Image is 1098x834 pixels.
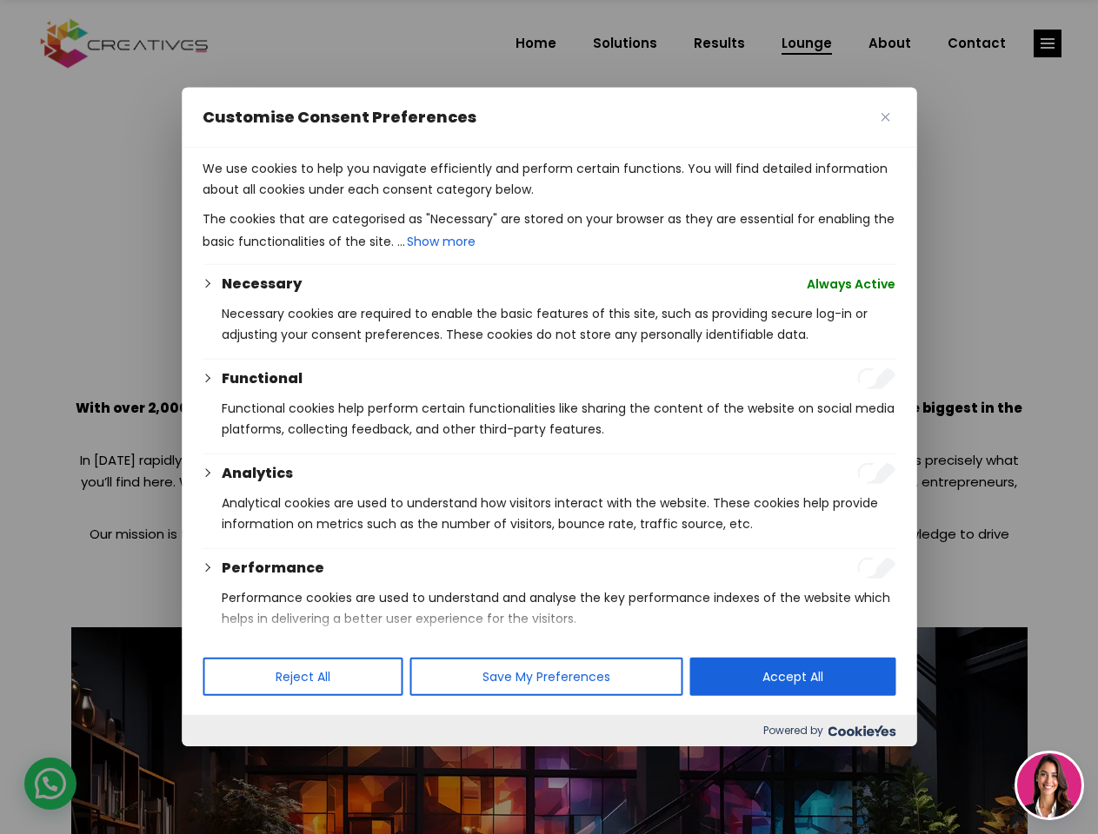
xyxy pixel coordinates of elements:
span: Customise Consent Preferences [203,107,476,128]
img: Close [881,113,889,122]
input: Enable Performance [857,558,895,579]
button: Close [875,107,895,128]
button: Save My Preferences [409,658,682,696]
button: Reject All [203,658,403,696]
p: The cookies that are categorised as "Necessary" are stored on your browser as they are essential ... [203,208,895,254]
div: Powered by [182,715,916,746]
div: Customise Consent Preferences [182,88,916,746]
button: Necessary [222,274,302,295]
button: Accept All [689,658,895,696]
img: Cookieyes logo [828,725,895,737]
button: Analytics [222,463,293,484]
input: Enable Analytics [857,463,895,484]
p: Functional cookies help perform certain functionalities like sharing the content of the website o... [222,398,895,440]
img: agent [1017,753,1081,817]
span: Always Active [807,274,895,295]
p: Analytical cookies are used to understand how visitors interact with the website. These cookies h... [222,493,895,534]
input: Enable Functional [857,368,895,389]
button: Show more [405,229,477,254]
button: Functional [222,368,303,389]
p: We use cookies to help you navigate efficiently and perform certain functions. You will find deta... [203,158,895,200]
p: Performance cookies are used to understand and analyse the key performance indexes of the website... [222,587,895,629]
button: Performance [222,558,324,579]
p: Necessary cookies are required to enable the basic features of this site, such as providing secur... [222,303,895,345]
